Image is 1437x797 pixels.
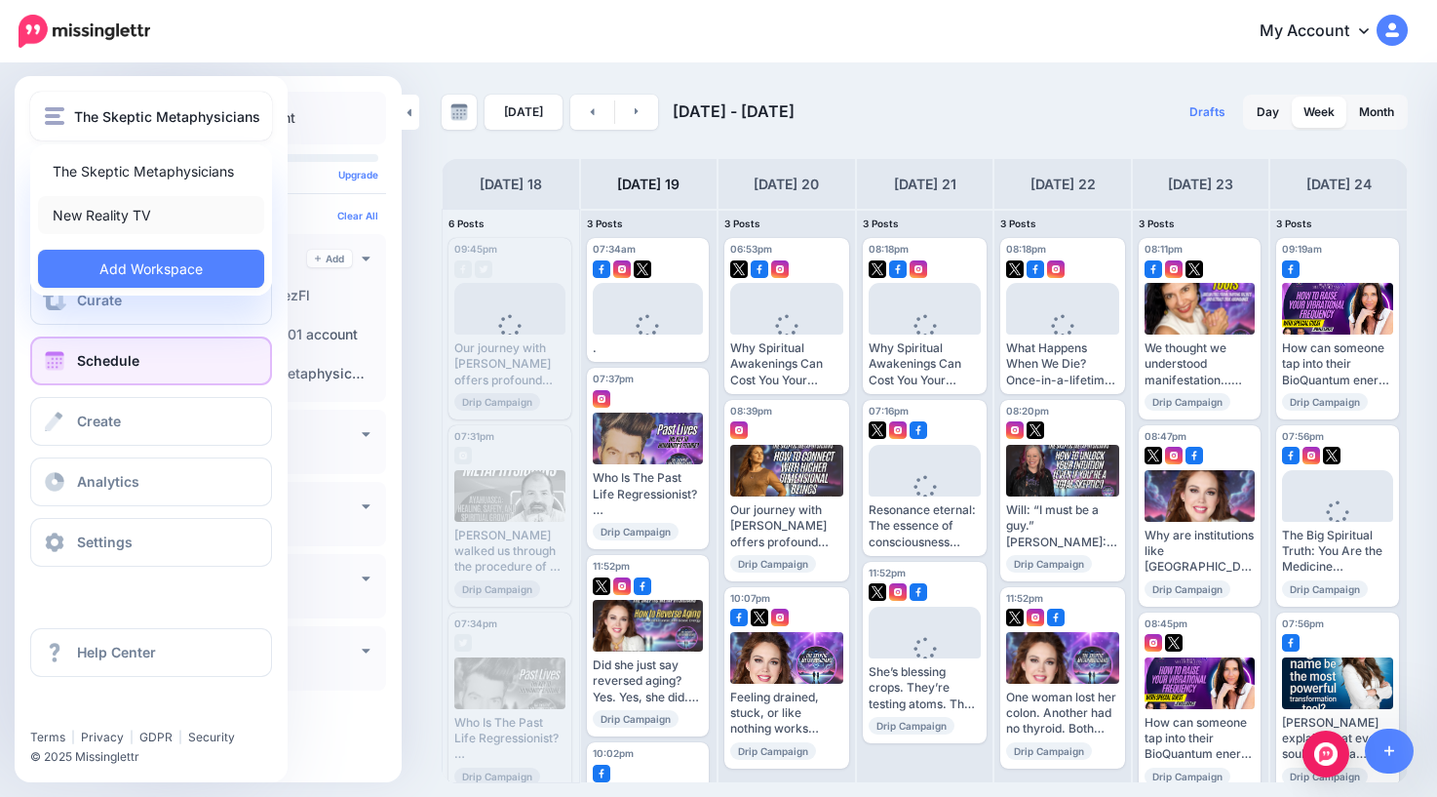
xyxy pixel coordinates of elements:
[730,690,843,737] div: Feeling drained, stuck, or like nothing works anymore? This episode might change everything. [PER...
[454,618,497,629] span: 07:34pm
[869,260,886,278] img: twitter-square.png
[613,578,631,595] img: instagram-square.png
[30,458,272,506] a: Analytics
[593,523,679,540] span: Drip Campaign
[480,173,542,196] h4: [DATE] 18
[77,473,139,490] span: Analytics
[910,421,927,439] img: facebook-square.png
[1165,447,1183,464] img: instagram-square.png
[1006,609,1024,626] img: twitter-square.png
[863,218,899,229] span: 3 Posts
[38,196,264,234] a: New Reality TV
[485,95,563,130] a: [DATE]
[1145,618,1187,629] span: 08:45pm
[1245,97,1291,128] a: Day
[30,337,272,385] a: Schedule
[1276,218,1312,229] span: 3 Posts
[751,260,768,278] img: facebook-square.png
[1282,528,1393,576] div: The Big Spiritual Truth: You Are the Medicine Read more 👉 [URL] #Spirituality #Consciousness #Spi...
[617,173,680,196] h4: [DATE] 19
[30,747,287,767] li: © 2025 Missinglettr
[730,555,816,573] span: Drip Campaign
[634,578,651,595] img: facebook-square.png
[1282,768,1368,785] span: Drip Campaign
[673,101,795,121] span: [DATE] - [DATE]
[730,609,748,626] img: facebook-square.png
[730,592,770,604] span: 10:07pm
[81,730,124,744] a: Privacy
[751,609,768,626] img: twitter-square.png
[730,502,843,550] div: Our journey with [PERSON_NAME] offers profound insights into the limitless possibilities availabl...
[1036,314,1090,365] div: Loading
[869,583,886,601] img: twitter-square.png
[1145,768,1230,785] span: Drip Campaign
[759,314,813,365] div: Loading
[188,730,235,744] a: Security
[869,502,982,550] div: Resonance eternal: The essence of consciousness [URL][DOMAIN_NAME]
[1006,742,1092,760] span: Drip Campaign
[730,421,748,439] img: instagram-square.png
[910,260,927,278] img: instagram-square.png
[30,701,181,721] iframe: Twitter Follow Button
[730,243,772,255] span: 06:53pm
[1006,592,1043,604] span: 11:52pm
[1189,106,1225,118] span: Drafts
[889,260,907,278] img: facebook-square.png
[730,260,748,278] img: twitter-square.png
[1006,690,1119,737] div: One woman lost her colon. Another had no thyroid. Both now live full, vibrant lives, without medi...
[889,583,907,601] img: instagram-square.png
[454,260,472,278] img: facebook-grey-square.png
[45,107,64,125] img: menu.png
[1006,502,1119,550] div: Will: “I must be a guy.” [PERSON_NAME]: “You just explained yourself to a T.” [PERSON_NAME]: “I t...
[771,260,789,278] img: instagram-square.png
[724,218,760,229] span: 3 Posts
[593,373,634,384] span: 07:37pm
[593,340,704,356] div: .
[19,15,150,48] img: Missinglettr
[1145,243,1183,255] span: 08:11pm
[1006,260,1024,278] img: twitter-square.png
[454,528,565,576] div: [PERSON_NAME] walked us through the procedure of an Ayahuasca ceremony, stressing the importance ...
[1165,260,1183,278] img: instagram-square.png
[1006,405,1049,417] span: 08:20pm
[1145,340,1256,388] div: We thought we understood manifestation… Until [PERSON_NAME] walked us through what it really take...
[454,393,540,411] span: Drip Campaign
[1306,173,1372,196] h4: [DATE] 24
[593,390,610,408] img: instagram-square.png
[1282,430,1324,442] span: 07:56pm
[307,250,352,267] a: Add
[1006,243,1046,255] span: 08:18pm
[730,742,816,760] span: Drip Campaign
[1282,715,1393,763] div: [PERSON_NAME] explains that every soul carries a vibration, and for those with angelic ancestry, ...
[1282,260,1300,278] img: facebook-square.png
[1027,609,1044,626] img: instagram-square.png
[1145,430,1186,442] span: 08:47pm
[869,421,886,439] img: twitter-square.png
[593,560,630,572] span: 11:52pm
[1282,447,1300,464] img: facebook-square.png
[1282,618,1324,629] span: 07:56pm
[587,218,623,229] span: 3 Posts
[730,340,843,388] div: Why Spiritual Awakenings Can Cost You Your Friendships [URL][DOMAIN_NAME]
[593,243,636,255] span: 07:34am
[1000,218,1036,229] span: 3 Posts
[77,644,156,660] span: Help Center
[454,768,540,785] span: Drip Campaign
[869,664,982,712] div: She’s blessing crops. They’re testing atoms. The results? Scientifically unexplainable… until now...
[1311,500,1365,551] div: Loading
[77,352,139,369] span: Schedule
[1185,260,1203,278] img: twitter-square.png
[593,658,704,705] div: Did she just say reversed aging? Yes. Yes, she did. Learn how anti-aging proteins like Klotho inc...
[454,243,497,255] span: 09:45pm
[1139,218,1175,229] span: 3 Posts
[71,730,75,744] span: |
[38,250,264,288] a: Add Workspace
[338,169,378,180] a: Upgrade
[593,578,610,595] img: twitter-square.png
[30,628,272,677] a: Help Center
[1145,528,1256,576] div: Why are institutions like [GEOGRAPHIC_DATA], [GEOGRAPHIC_DATA], and the NIH paying attention to D...
[869,717,954,735] span: Drip Campaign
[898,637,952,688] div: Loading
[898,314,952,365] div: Loading
[448,218,485,229] span: 6 Posts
